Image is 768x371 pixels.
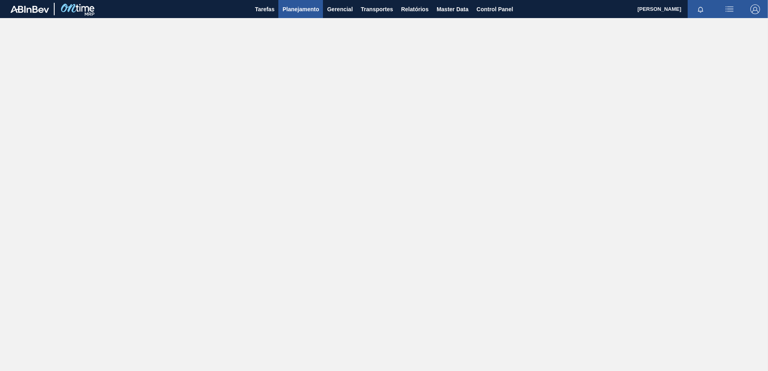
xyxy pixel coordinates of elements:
[282,4,319,14] span: Planejamento
[327,4,353,14] span: Gerencial
[750,4,760,14] img: Logout
[401,4,428,14] span: Relatórios
[361,4,393,14] span: Transportes
[688,4,713,15] button: Notificações
[725,4,734,14] img: userActions
[476,4,513,14] span: Control Panel
[437,4,468,14] span: Master Data
[255,4,275,14] span: Tarefas
[10,6,49,13] img: TNhmsLtSVTkK8tSr43FrP2fwEKptu5GPRR3wAAAABJRU5ErkJggg==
